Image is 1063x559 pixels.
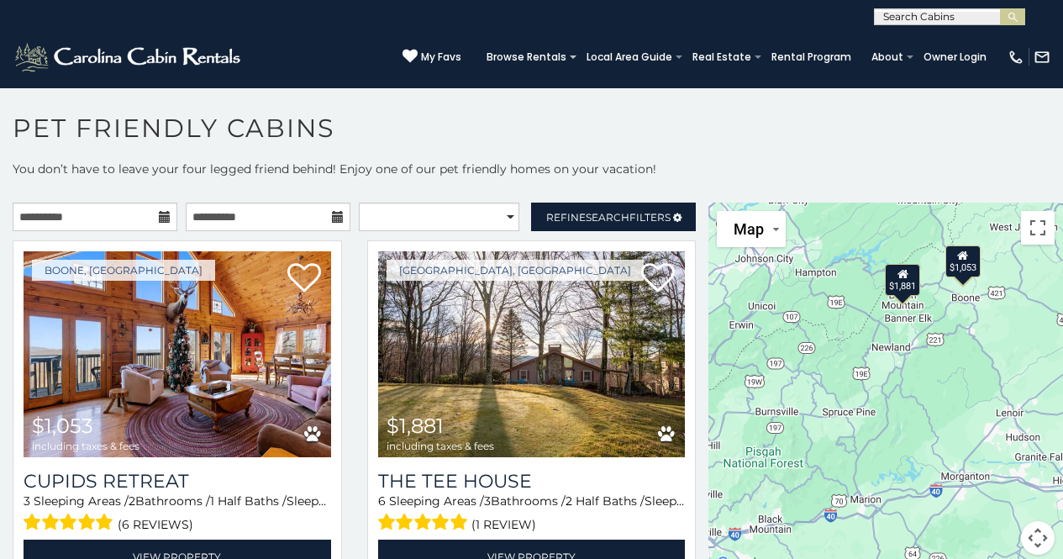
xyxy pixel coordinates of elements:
[586,211,629,224] span: Search
[763,45,860,69] a: Rental Program
[484,493,491,509] span: 3
[915,45,995,69] a: Owner Login
[387,414,444,438] span: $1,881
[1021,521,1055,555] button: Map camera controls
[24,493,30,509] span: 3
[641,261,675,297] a: Add to favorites
[327,493,339,509] span: 10
[1034,49,1050,66] img: mail-regular-white.png
[378,493,686,535] div: Sleeping Areas / Bathrooms / Sleeps:
[32,260,215,281] a: Boone, [GEOGRAPHIC_DATA]
[1021,211,1055,245] button: Toggle fullscreen view
[24,493,331,535] div: Sleeping Areas / Bathrooms / Sleeps:
[885,264,920,296] div: $1,881
[32,440,139,451] span: including taxes & fees
[471,514,536,535] span: (1 review)
[1008,49,1024,66] img: phone-regular-white.png
[578,45,681,69] a: Local Area Guide
[210,493,287,509] span: 1 Half Baths /
[32,414,93,438] span: $1,053
[717,211,786,247] button: Change map style
[566,493,645,509] span: 2 Half Baths /
[378,251,686,457] a: The Tee House $1,881 including taxes & fees
[945,245,981,277] div: $1,053
[421,50,461,65] span: My Favs
[24,470,331,493] a: Cupids Retreat
[24,251,331,457] a: Cupids Retreat $1,053 including taxes & fees
[403,49,461,66] a: My Favs
[685,493,697,509] span: 16
[378,470,686,493] a: The Tee House
[531,203,696,231] a: RefineSearchFilters
[129,493,135,509] span: 2
[378,493,386,509] span: 6
[546,211,671,224] span: Refine Filters
[387,260,644,281] a: [GEOGRAPHIC_DATA], [GEOGRAPHIC_DATA]
[13,40,245,74] img: White-1-2.png
[24,251,331,457] img: Cupids Retreat
[478,45,575,69] a: Browse Rentals
[118,514,193,535] span: (6 reviews)
[863,45,912,69] a: About
[387,440,494,451] span: including taxes & fees
[734,220,764,238] span: Map
[684,45,760,69] a: Real Estate
[378,251,686,457] img: The Tee House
